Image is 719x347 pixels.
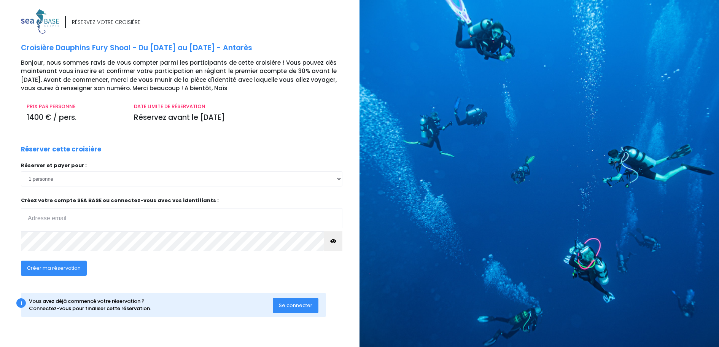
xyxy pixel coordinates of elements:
[27,103,122,110] p: PRIX PAR PERSONNE
[273,302,318,308] a: Se connecter
[21,9,59,34] img: logo_color1.png
[21,261,87,276] button: Créer ma réservation
[279,302,312,309] span: Se connecter
[21,59,354,93] p: Bonjour, nous sommes ravis de vous compter parmi les participants de cette croisière ! Vous pouve...
[21,197,342,228] p: Créez votre compte SEA BASE ou connectez-vous avec vos identifiants :
[273,298,318,313] button: Se connecter
[72,18,140,26] div: RÉSERVEZ VOTRE CROISIÈRE
[21,209,342,228] input: Adresse email
[21,145,101,154] p: Réserver cette croisière
[27,112,122,123] p: 1400 € / pers.
[27,264,81,272] span: Créer ma réservation
[16,298,26,308] div: i
[134,112,337,123] p: Réservez avant le [DATE]
[134,103,337,110] p: DATE LIMITE DE RÉSERVATION
[29,298,273,312] div: Vous avez déjà commencé votre réservation ? Connectez-vous pour finaliser cette réservation.
[21,162,342,169] p: Réserver et payer pour :
[21,43,354,54] p: Croisière Dauphins Fury Shoal - Du [DATE] au [DATE] - Antarès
